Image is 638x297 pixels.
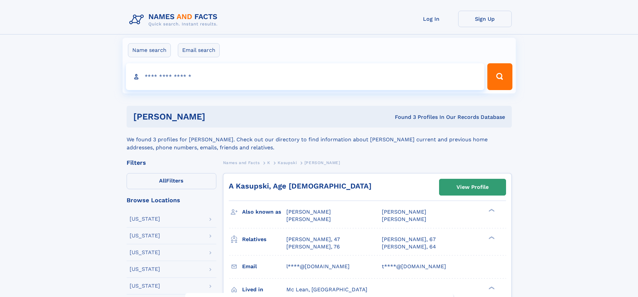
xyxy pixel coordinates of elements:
[267,160,270,165] span: K
[304,160,340,165] span: [PERSON_NAME]
[456,179,489,195] div: View Profile
[405,11,458,27] a: Log In
[300,114,505,121] div: Found 3 Profiles In Our Records Database
[127,197,216,203] div: Browse Locations
[130,283,160,289] div: [US_STATE]
[130,250,160,255] div: [US_STATE]
[178,43,220,57] label: Email search
[278,160,297,165] span: Kasupski
[126,63,485,90] input: search input
[127,160,216,166] div: Filters
[127,11,223,29] img: Logo Names and Facts
[286,243,340,250] a: [PERSON_NAME], 76
[130,216,160,222] div: [US_STATE]
[487,208,495,213] div: ❯
[382,216,426,222] span: [PERSON_NAME]
[127,173,216,189] label: Filters
[242,206,286,218] h3: Also known as
[382,236,436,243] a: [PERSON_NAME], 67
[242,284,286,295] h3: Lived in
[286,209,331,215] span: [PERSON_NAME]
[223,158,260,167] a: Names and Facts
[286,236,340,243] a: [PERSON_NAME], 47
[278,158,297,167] a: Kasupski
[128,43,171,57] label: Name search
[286,286,367,293] span: Mc Lean, [GEOGRAPHIC_DATA]
[382,243,436,250] a: [PERSON_NAME], 64
[382,209,426,215] span: [PERSON_NAME]
[286,216,331,222] span: [PERSON_NAME]
[439,179,506,195] a: View Profile
[130,233,160,238] div: [US_STATE]
[242,234,286,245] h3: Relatives
[487,235,495,240] div: ❯
[267,158,270,167] a: K
[458,11,512,27] a: Sign Up
[487,63,512,90] button: Search Button
[130,267,160,272] div: [US_STATE]
[487,286,495,290] div: ❯
[242,261,286,272] h3: Email
[159,177,166,184] span: All
[127,128,512,152] div: We found 3 profiles for [PERSON_NAME]. Check out our directory to find information about [PERSON_...
[229,182,371,190] a: A Kasupski, Age [DEMOGRAPHIC_DATA]
[133,113,300,121] h1: [PERSON_NAME]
